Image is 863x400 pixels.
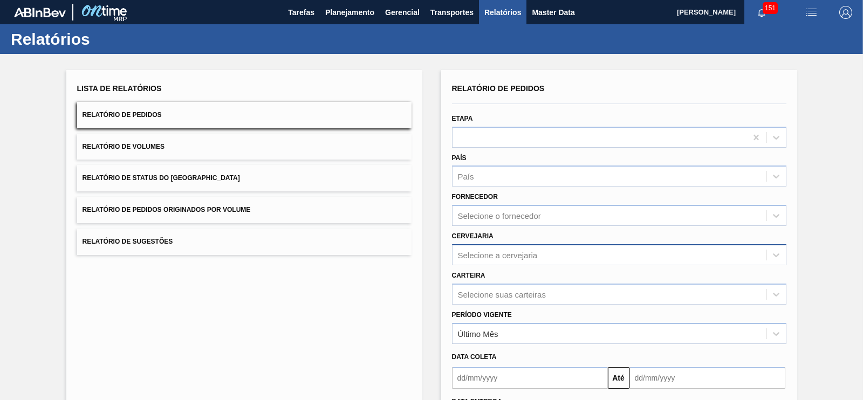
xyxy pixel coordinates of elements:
[452,84,545,93] span: Relatório de Pedidos
[629,367,785,389] input: dd/mm/yyyy
[83,143,165,150] span: Relatório de Volumes
[484,6,521,19] span: Relatórios
[452,232,494,240] label: Cervejaria
[744,5,779,20] button: Notificações
[452,353,497,361] span: Data coleta
[452,272,485,279] label: Carteira
[83,206,251,213] span: Relatório de Pedidos Originados por Volume
[14,8,66,17] img: TNhmsLtSVTkK8tSr43FrP2fwEKptu5GPRR3wAAAABJRU5ErkJggg==
[458,329,498,338] div: Último Mês
[458,289,546,299] div: Selecione suas carteiras
[608,367,629,389] button: Até
[325,6,374,19] span: Planejamento
[430,6,474,19] span: Transportes
[77,165,412,191] button: Relatório de Status do [GEOGRAPHIC_DATA]
[385,6,420,19] span: Gerencial
[532,6,574,19] span: Master Data
[77,84,162,93] span: Lista de Relatórios
[458,211,541,220] div: Selecione o fornecedor
[452,154,467,162] label: País
[83,238,173,245] span: Relatório de Sugestões
[452,115,473,122] label: Etapa
[83,174,240,182] span: Relatório de Status do [GEOGRAPHIC_DATA]
[288,6,314,19] span: Tarefas
[763,2,778,14] span: 151
[839,6,852,19] img: Logout
[805,6,818,19] img: userActions
[77,134,412,160] button: Relatório de Volumes
[452,367,608,389] input: dd/mm/yyyy
[77,229,412,255] button: Relatório de Sugestões
[458,250,538,259] div: Selecione a cervejaria
[77,102,412,128] button: Relatório de Pedidos
[77,197,412,223] button: Relatório de Pedidos Originados por Volume
[452,193,498,201] label: Fornecedor
[458,172,474,181] div: País
[83,111,162,119] span: Relatório de Pedidos
[11,33,202,45] h1: Relatórios
[452,311,512,319] label: Período Vigente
